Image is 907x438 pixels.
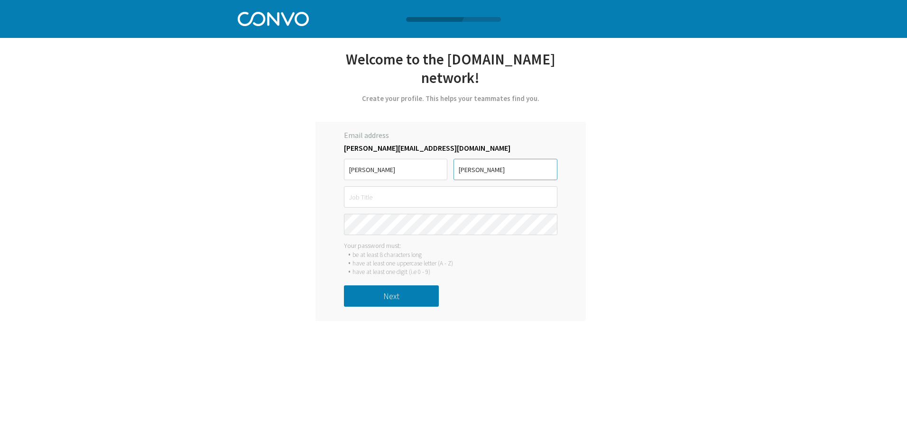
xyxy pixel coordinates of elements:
[344,159,447,180] input: First Name
[352,268,430,276] div: have at least one digit (i.e 0 - 9)
[238,9,309,26] img: Convo Logo
[315,94,586,103] div: Create your profile. This helps your teammates find you.
[344,241,557,250] div: Your password must:
[344,285,439,307] button: Next
[315,50,586,99] div: Welcome to the [DOMAIN_NAME] network!
[352,251,422,259] div: be at least 8 characters long
[344,143,557,153] label: [PERSON_NAME][EMAIL_ADDRESS][DOMAIN_NAME]
[352,259,453,267] div: have at least one uppercase letter (A - Z)
[453,159,557,180] input: Last Name
[344,186,557,208] input: Job Title
[344,130,557,143] label: Email address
